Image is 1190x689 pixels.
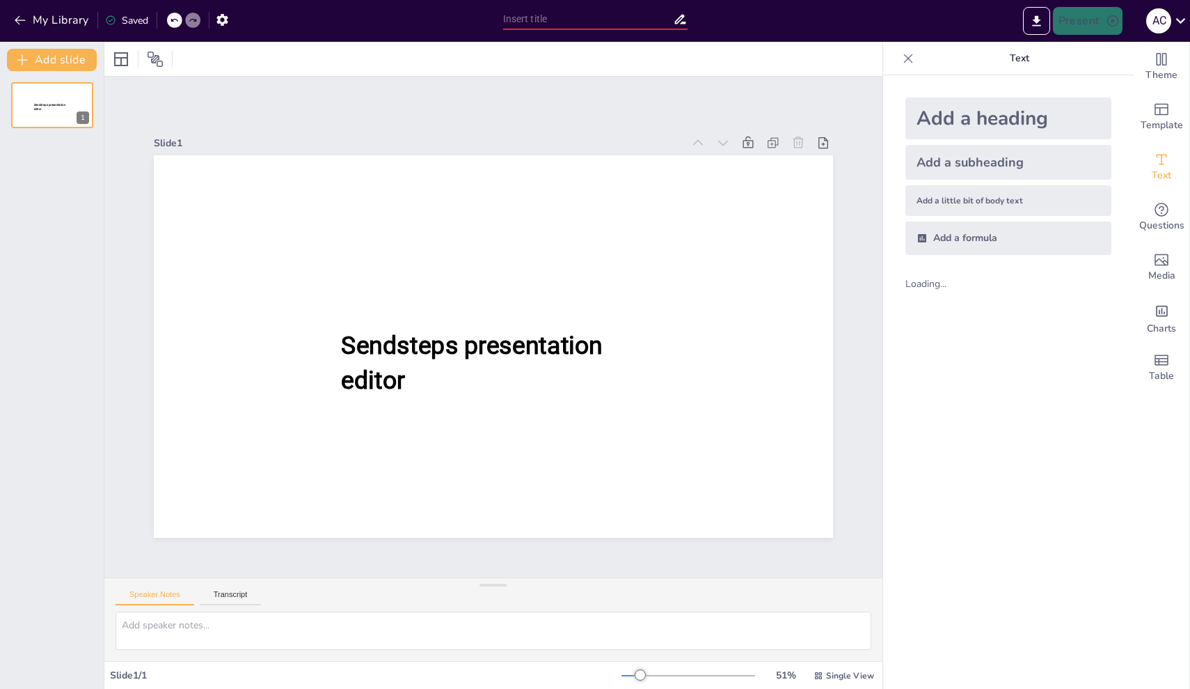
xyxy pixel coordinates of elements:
[905,222,1111,255] div: Add a formula
[1134,42,1189,92] div: Change the overall theme
[1134,343,1189,393] div: Add a table
[1149,369,1174,384] span: Table
[110,669,621,682] div: Slide 1 / 1
[1023,7,1050,35] button: Export to PowerPoint
[10,9,95,31] button: My Library
[147,51,164,68] span: Position
[769,669,802,682] div: 51 %
[1053,7,1122,35] button: Present
[105,14,148,27] div: Saved
[7,49,97,71] button: Add slide
[1146,7,1171,35] button: А С
[1139,218,1184,233] span: Questions
[154,137,683,150] div: Slide 1
[1134,293,1189,343] div: Add charts and graphs
[1145,68,1177,83] span: Theme
[1134,192,1189,242] div: Get real-time input from your audience
[905,185,1111,216] div: Add a little bit of body text
[1134,142,1189,192] div: Add text boxes
[905,98,1111,139] div: Add a heading
[1134,242,1189,293] div: Add images, graphics, shapes or video
[905,277,970,291] div: Loading...
[1134,92,1189,142] div: Add ready made slides
[1146,8,1171,33] div: А С
[34,103,65,111] span: Sendsteps presentation editor
[200,590,262,605] button: Transcript
[1141,118,1183,133] span: Template
[110,48,132,70] div: Layout
[503,9,673,29] input: Insert title
[1148,268,1175,284] span: Media
[919,42,1120,75] p: Text
[1147,321,1176,336] span: Charts
[341,331,602,394] span: Sendsteps presentation editor
[77,111,89,124] div: 1
[11,82,93,128] div: Sendsteps presentation editor1
[826,670,874,681] span: Single View
[905,145,1111,180] div: Add a subheading
[116,590,194,605] button: Speaker Notes
[1152,168,1171,183] span: Text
